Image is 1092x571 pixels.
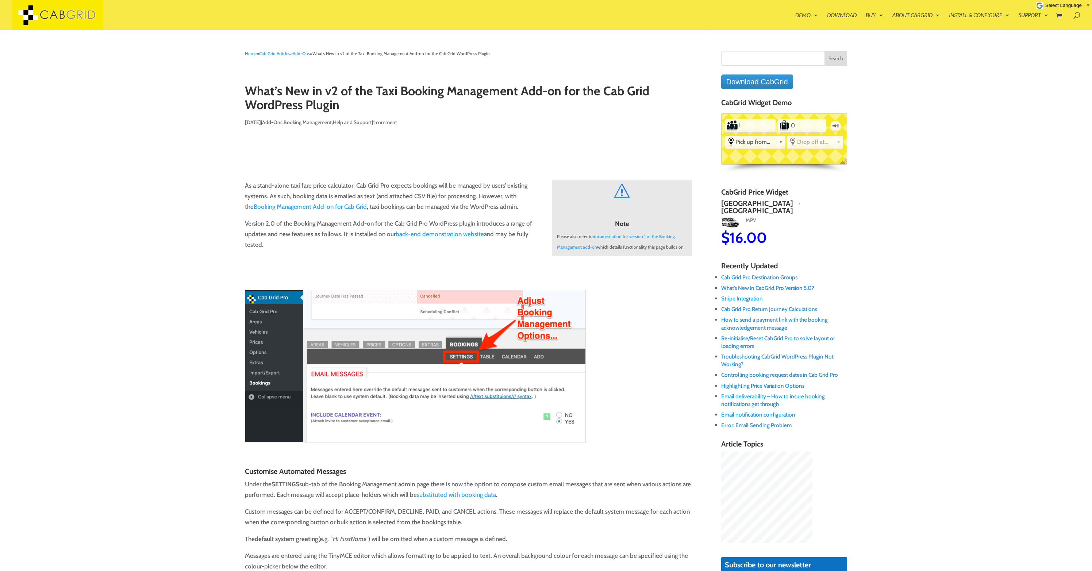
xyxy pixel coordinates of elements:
span: Select Language [1045,3,1082,8]
p: Version 2.0 of the Booking Management Add-on for the Cab Grid Pro WordPress plugin introduces a r... [245,218,539,250]
a: How to send a payment link with the booking acknowledgement message [721,316,828,331]
a: Add-Ons [293,51,310,56]
p: As a stand-alone taxi fare price calculator, Cab Grid Pro expects bookings will be managed by use... [245,180,539,218]
img: Chauffeur [845,216,869,228]
div: Select the place the starting address falls within [725,136,785,147]
a: Controlling booking request dates in Cab Grid Pro [721,371,838,378]
a: Support [1019,12,1048,30]
h4: Article Topics [721,440,847,452]
a: [GEOGRAPHIC_DATA] → [GEOGRAPHIC_DATA]MPVMPV$16.00 [719,200,845,245]
a: Select Language​ [1045,3,1091,8]
p: Under the sub-tab of the Booking Management admin page there is now the option to compose custom ... [245,479,692,506]
input: Search [824,51,847,66]
p: Please also refer to which details functionality this page builds on. [557,231,687,253]
span: $ [719,229,727,246]
a: Download [827,12,857,30]
span: What’s New in v2 of the Taxi Booking Management Add-on for the Cab Grid WordPress Plugin [312,51,490,56]
a: CabGrid Taxi Plugin [12,10,103,18]
label: One-way [828,117,843,134]
a: Cab Grid Pro Destination Groups [721,274,797,281]
strong: default system greeting [255,535,318,543]
iframe: chat widget [1047,525,1092,560]
label: Number of Passengers [726,120,738,131]
span: » » » [245,51,490,56]
a: Note [615,220,629,228]
a: Booking Management Add-on for Cab Grid [254,203,367,210]
a: documentation for version 1 of the Booking Management add-on [557,234,675,250]
h3: Customise Automated Messages [245,467,692,479]
a: Troubleshooting CabGrid WordPress Plugin Not Working? [721,353,834,368]
h2: [GEOGRAPHIC_DATA] → [GEOGRAPHIC_DATA] [719,200,845,214]
p: | , , | [245,117,692,133]
h4: CabGrid Widget Demo [721,99,847,110]
a: Error: Email Sending Problem [721,422,792,429]
span: ▼ [1086,3,1091,8]
p: The (e.g. “ ) will be omitted when a custom message is defined. [245,534,692,551]
a: [GEOGRAPHIC_DATA] → [GEOGRAPHIC_DATA]Chauffeur$ [845,200,970,245]
input: Number of Suitcases [790,120,814,131]
a: Booking Management [284,119,332,126]
span: 16.00 [727,229,764,246]
h1: What’s New in v2 of the Taxi Booking Management Add-on for the Cab Grid WordPress Plugin [245,84,692,115]
label: Number of Suitcases [778,120,790,131]
a: What’s New in CabGrid Pro Version 5.0? [721,284,814,291]
a: Help and Support [333,119,372,126]
span: Pick up from... [735,138,776,145]
a: Cab Grid Pro Return Journey Calculations [721,306,817,313]
span: MPV [738,217,754,223]
p: Custom messages can be defined for ACCEPT/CONFIRM, DECLINE, PAID, and CANCEL actions. These messa... [245,506,692,534]
a: Email notification configuration [721,411,795,418]
h4: CabGrid Price Widget [721,188,847,200]
a: 1 comment [373,119,397,126]
span: English [837,156,852,172]
img: MPV [719,216,737,228]
a: Re-initialise/Reset CabGrid Pro to solve layout or loading errors [721,335,835,349]
a: substituted with booking data [417,491,496,498]
a: Home [245,51,257,56]
a: Add-Ons [262,119,282,126]
a: s [614,184,630,199]
a: About CabGrid [892,12,940,30]
strong: SETTINGS [272,480,299,488]
a: Stripe Integration [721,295,763,302]
span: [DATE] [245,119,261,126]
a: back-end demonstration website [396,230,484,238]
a: Cab Grid Articles [259,51,290,56]
a: Install & Configure [949,12,1010,30]
h2: [GEOGRAPHIC_DATA] → [GEOGRAPHIC_DATA] [845,200,970,214]
a: Email deliverability – How to insure booking notifications get through [721,393,825,407]
span: Drop off at... [797,138,834,145]
a: Demo [795,12,818,30]
a: Download CabGrid [721,74,793,89]
em: Hi FirstName” [333,535,368,543]
span: $ [845,229,853,246]
h4: Recently Updated [721,262,847,273]
input: Number of Passengers [738,120,763,131]
div: Select the place the destination address is within [787,136,843,147]
a: Buy [866,12,883,30]
a: Highlighting Price Variation Options [721,382,804,389]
